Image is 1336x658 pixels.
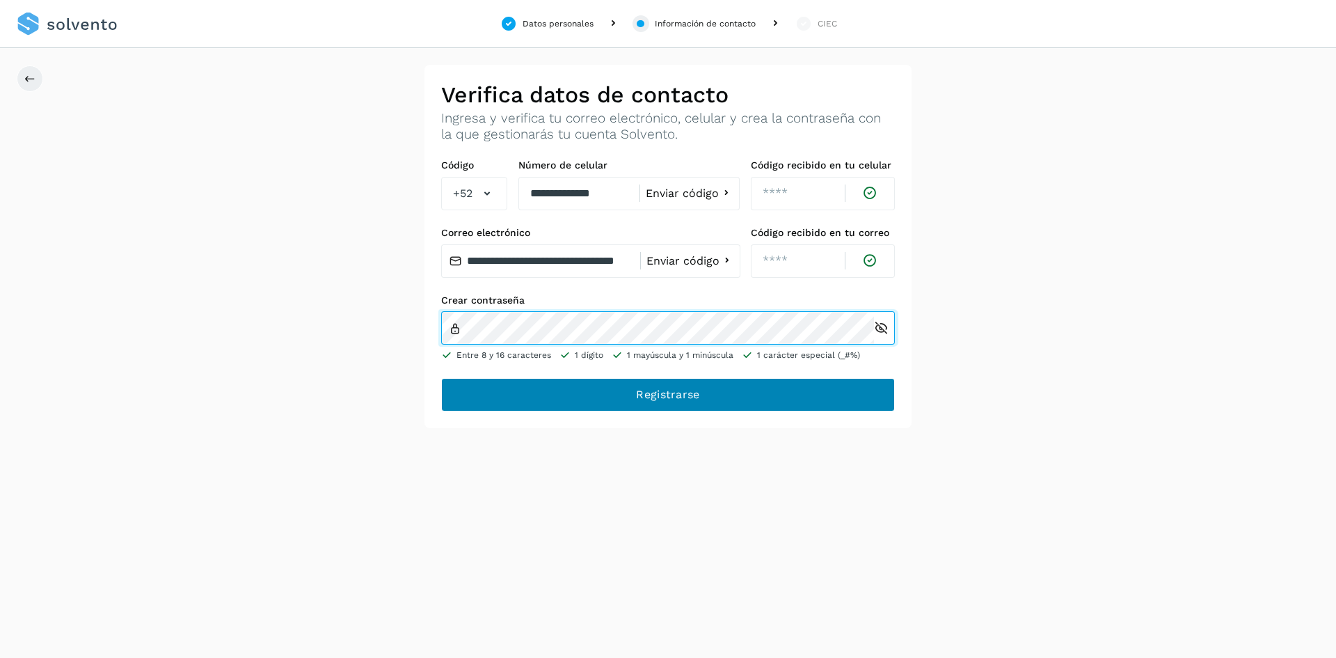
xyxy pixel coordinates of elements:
h2: Verifica datos de contacto [441,81,895,108]
p: Ingresa y verifica tu correo electrónico, celular y crea la contraseña con la que gestionarás tu ... [441,111,895,143]
li: Entre 8 y 16 caracteres [441,349,551,361]
label: Número de celular [518,159,740,171]
div: Datos personales [523,17,594,30]
button: Enviar código [646,186,733,201]
label: Código recibido en tu celular [751,159,895,171]
label: Crear contraseña [441,295,895,306]
li: 1 carácter especial (_#%) [742,349,860,361]
button: Registrarse [441,378,895,412]
div: Información de contacto [655,17,756,30]
span: Registrarse [636,387,699,402]
span: +52 [453,185,472,202]
span: Enviar código [646,188,719,199]
div: CIEC [818,17,837,30]
label: Correo electrónico [441,227,740,239]
label: Código recibido en tu correo [751,227,895,239]
span: Enviar código [646,256,719,267]
button: Enviar código [646,253,734,268]
li: 1 mayúscula y 1 minúscula [612,349,733,361]
li: 1 dígito [559,349,603,361]
label: Código [441,159,507,171]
